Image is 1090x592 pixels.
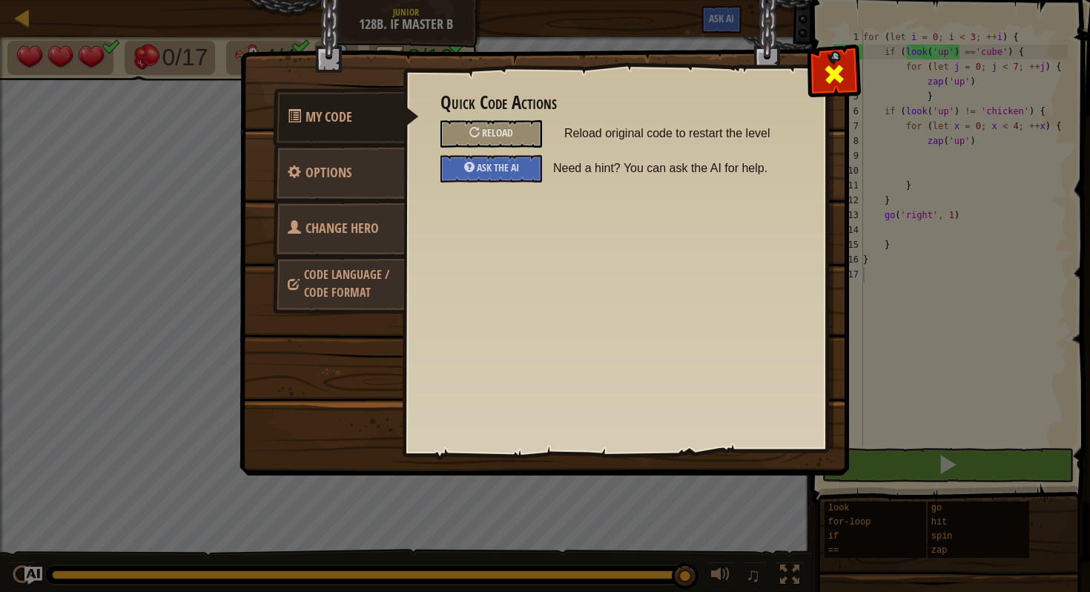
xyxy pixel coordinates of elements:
[273,144,405,202] a: Options
[482,125,513,139] span: Reload
[305,108,352,126] span: Quick Code Actions
[304,266,389,300] span: Choose hero, language
[477,160,519,174] span: Ask the AI
[305,163,351,182] span: Configure settings
[273,88,419,146] a: My Code
[440,93,790,113] h3: Quick Code Actions
[440,120,542,148] div: Reload original code to restart the level
[305,219,379,237] span: Choose hero, language
[553,155,801,182] span: Need a hint? You can ask the AI for help.
[564,120,790,147] span: Reload original code to restart the level
[440,155,542,182] div: Ask the AI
